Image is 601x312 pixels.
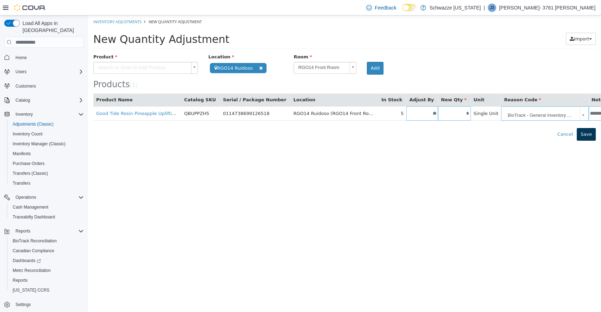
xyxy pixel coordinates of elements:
[10,169,84,178] span: Transfers (Classic)
[96,81,129,88] button: Catalog SKU
[205,81,228,88] button: Location
[10,203,84,211] span: Cash Management
[503,81,520,88] button: Notes
[10,120,84,128] span: Adjustments (Classic)
[10,237,84,245] span: BioTrack Reconciliation
[13,68,84,76] span: Users
[10,203,51,211] a: Cash Management
[13,300,84,309] span: Settings
[7,139,87,149] button: Inventory Manager (Classic)
[430,4,481,12] p: Schwazze [US_STATE]
[1,52,87,62] button: Home
[120,39,146,44] span: Location
[10,266,84,275] span: Metrc Reconciliation
[465,113,489,125] button: Cancel
[1,109,87,119] button: Inventory
[290,91,318,105] td: 5
[7,129,87,139] button: Inventory Count
[1,67,87,77] button: Users
[10,159,48,168] a: Purchase Orders
[7,236,87,246] button: BioTrack Reconciliation
[402,11,402,12] span: Dark Mode
[7,246,87,256] button: Canadian Compliance
[353,82,378,87] span: New Qty
[10,247,57,255] a: Canadian Compliance
[15,69,26,75] span: Users
[5,64,42,74] span: Products
[15,112,33,117] span: Inventory
[122,47,179,58] span: RGO14 Ruidoso
[42,67,50,73] small: ( )
[206,47,259,58] span: RGO14 Front Room
[5,46,110,58] a: Search or Scan to Add Product
[10,213,84,221] span: Traceabilty Dashboard
[1,81,87,91] button: Customers
[10,213,58,221] a: Traceabilty Dashboard
[10,149,33,158] a: Manifests
[478,17,508,30] button: Import
[490,4,494,12] span: J3
[10,247,84,255] span: Canadian Compliance
[10,130,84,138] span: Inventory Count
[7,119,87,129] button: Adjustments (Classic)
[7,202,87,212] button: Cash Management
[10,169,51,178] a: Transfers (Classic)
[13,214,55,220] span: Traceabilty Dashboard
[13,300,33,309] a: Settings
[13,53,30,62] a: Home
[5,18,141,30] span: New Quantity Adjustment
[10,286,52,294] a: [US_STATE] CCRS
[132,91,202,105] td: 0114738699126518
[7,178,87,188] button: Transfers
[279,46,295,59] button: Add
[15,97,30,103] span: Catalog
[15,195,36,200] span: Operations
[10,159,84,168] span: Purchase Orders
[8,95,115,101] a: Good Tide Rosin Pineapple Uplifting (S) 100mg
[13,227,84,235] span: Reports
[1,226,87,236] button: Reports
[10,256,84,265] span: Dashboards
[44,67,48,73] span: 1
[13,110,36,119] button: Inventory
[499,4,595,12] p: [PERSON_NAME]- 3761 [PERSON_NAME]
[13,161,45,166] span: Purchase Orders
[13,248,54,254] span: Canadian Compliance
[13,258,41,263] span: Dashboards
[13,278,27,283] span: Reports
[7,275,87,285] button: Reports
[483,4,485,12] p: |
[6,47,100,58] span: Search or Scan to Add Product
[15,302,31,307] span: Settings
[13,193,84,202] span: Operations
[10,276,84,285] span: Reports
[8,81,46,88] button: Product Name
[205,95,290,101] span: RGO14 Ruidoso (RGO14 Front Room)
[13,68,29,76] button: Users
[13,227,33,235] button: Reports
[135,81,200,88] button: Serial / Package Number
[7,168,87,178] button: Transfers (Classic)
[15,55,27,61] span: Home
[10,256,44,265] a: Dashboards
[7,212,87,222] button: Traceabilty Dashboard
[415,91,489,106] span: BioTrack - General Inventory Audit
[488,4,496,12] div: Jennifer- 3761 Seward
[13,204,48,210] span: Cash Management
[61,4,114,9] span: New Quantity Adjustment
[7,266,87,275] button: Metrc Reconciliation
[10,179,33,187] a: Transfers
[1,299,87,310] button: Settings
[10,237,60,245] a: BioTrack Reconciliation
[13,287,49,293] span: [US_STATE] CCRS
[13,238,57,244] span: BioTrack Reconciliation
[1,95,87,105] button: Catalog
[15,83,36,89] span: Customers
[293,81,315,88] button: In Stock
[10,179,84,187] span: Transfers
[10,140,84,148] span: Inventory Manager (Classic)
[13,141,65,147] span: Inventory Manager (Classic)
[7,149,87,159] button: Manifests
[13,96,84,104] span: Catalog
[13,121,54,127] span: Adjustments (Classic)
